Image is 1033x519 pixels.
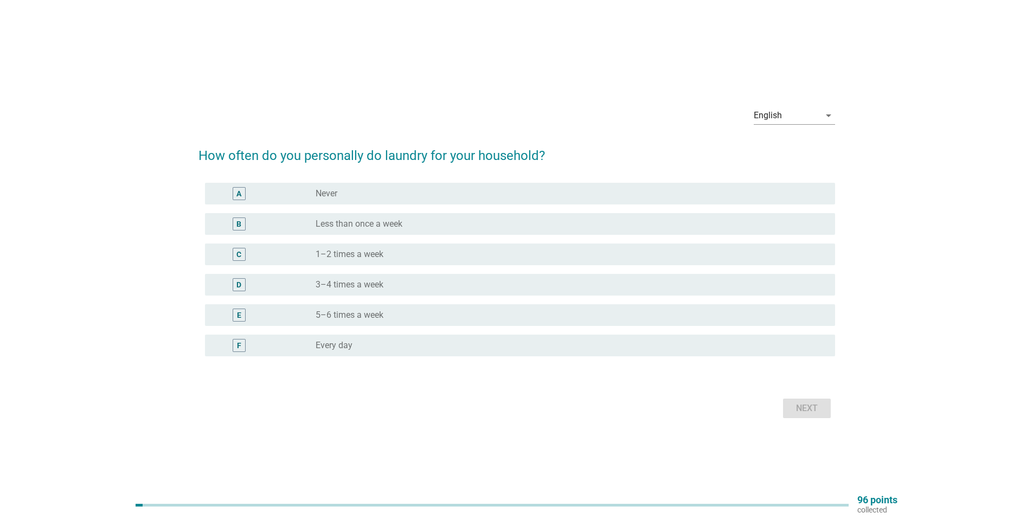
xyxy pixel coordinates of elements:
h2: How often do you personally do laundry for your household? [198,135,835,165]
p: collected [857,505,897,515]
label: Never [316,188,337,199]
div: C [236,248,241,260]
label: 5–6 times a week [316,310,383,321]
i: arrow_drop_down [822,109,835,122]
div: B [236,218,241,229]
div: E [237,309,241,321]
p: 96 points [857,495,897,505]
label: Less than once a week [316,219,402,229]
label: 3–4 times a week [316,279,383,290]
div: F [237,339,241,351]
label: 1–2 times a week [316,249,383,260]
div: D [236,279,241,290]
div: English [754,111,782,120]
div: A [236,188,241,199]
label: Every day [316,340,352,351]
